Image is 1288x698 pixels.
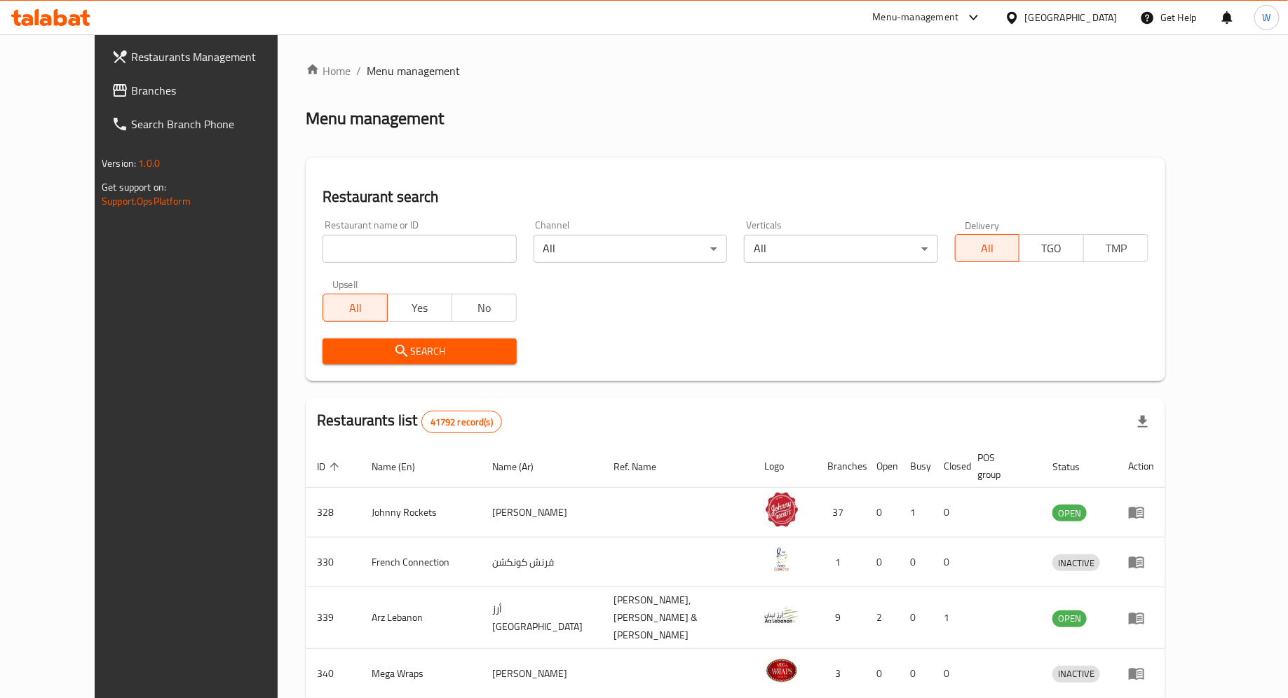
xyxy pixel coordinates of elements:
a: Home [306,62,351,79]
td: Arz Lebanon [360,587,481,649]
span: Status [1052,458,1098,475]
button: All [955,234,1020,262]
td: 330 [306,538,360,587]
div: All [534,235,727,263]
td: [PERSON_NAME],[PERSON_NAME] & [PERSON_NAME] [603,587,754,649]
h2: Restaurants list [317,410,502,433]
div: INACTIVE [1052,666,1100,683]
td: Johnny Rockets [360,488,481,538]
li: / [356,62,361,79]
th: Closed [933,445,966,488]
button: All [323,294,388,322]
div: Export file [1126,405,1160,439]
td: 339 [306,587,360,649]
a: Restaurants Management [100,40,310,74]
td: 0 [933,538,966,587]
td: 9 [816,587,865,649]
label: Delivery [965,220,1000,230]
button: Search [323,338,516,364]
img: French Connection [764,542,799,577]
h2: Restaurant search [323,186,1148,207]
span: Version: [102,154,136,172]
td: 2 [865,587,899,649]
nav: breadcrumb [306,62,1165,79]
th: Busy [899,445,933,488]
td: 0 [865,538,899,587]
span: INACTIVE [1052,666,1100,682]
span: Menu management [367,62,460,79]
td: 1 [816,538,865,587]
span: Name (En) [372,458,433,475]
button: No [452,294,517,322]
span: OPEN [1052,610,1087,627]
div: Menu [1128,554,1154,570]
td: 1 [899,488,933,538]
th: Open [865,445,899,488]
div: Menu [1128,610,1154,627]
td: [PERSON_NAME] [481,488,603,538]
h2: Menu management [306,107,444,130]
td: 37 [816,488,865,538]
span: Search [334,343,505,360]
span: No [458,298,511,318]
th: Action [1117,445,1165,488]
span: Ref. Name [614,458,675,475]
img: Mega Wraps [764,653,799,688]
td: French Connection [360,538,481,587]
span: All [329,298,382,318]
span: Name (Ar) [492,458,552,475]
span: All [961,238,1015,259]
span: POS group [977,449,1024,483]
span: TMP [1090,238,1143,259]
span: Branches [131,82,299,99]
span: INACTIVE [1052,555,1100,571]
td: فرنش كونكشن [481,538,603,587]
button: TMP [1083,234,1148,262]
td: 0 [865,488,899,538]
button: Yes [387,294,452,322]
span: Search Branch Phone [131,116,299,132]
div: All [744,235,937,263]
span: W [1263,10,1271,25]
button: TGO [1019,234,1084,262]
span: Restaurants Management [131,48,299,65]
div: Menu-management [873,9,959,26]
td: 1 [933,587,966,649]
td: أرز [GEOGRAPHIC_DATA] [481,587,603,649]
td: 0 [933,488,966,538]
div: Menu [1128,665,1154,682]
div: Total records count [421,411,502,433]
span: 41792 record(s) [422,416,501,429]
div: INACTIVE [1052,554,1100,571]
a: Support.OpsPlatform [102,192,191,210]
td: 0 [899,587,933,649]
span: ID [317,458,344,475]
span: Yes [393,298,447,318]
a: Search Branch Phone [100,107,310,141]
td: 0 [899,538,933,587]
th: Logo [753,445,816,488]
td: 328 [306,488,360,538]
span: Get support on: [102,178,166,196]
th: Branches [816,445,865,488]
span: OPEN [1052,505,1087,521]
label: Upsell [332,280,358,289]
span: 1.0.0 [138,154,160,172]
img: Johnny Rockets [764,492,799,527]
a: Branches [100,74,310,107]
input: Search for restaurant name or ID.. [323,235,516,263]
div: Menu [1128,504,1154,521]
div: [GEOGRAPHIC_DATA] [1025,10,1118,25]
img: Arz Lebanon [764,598,799,633]
span: TGO [1025,238,1078,259]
